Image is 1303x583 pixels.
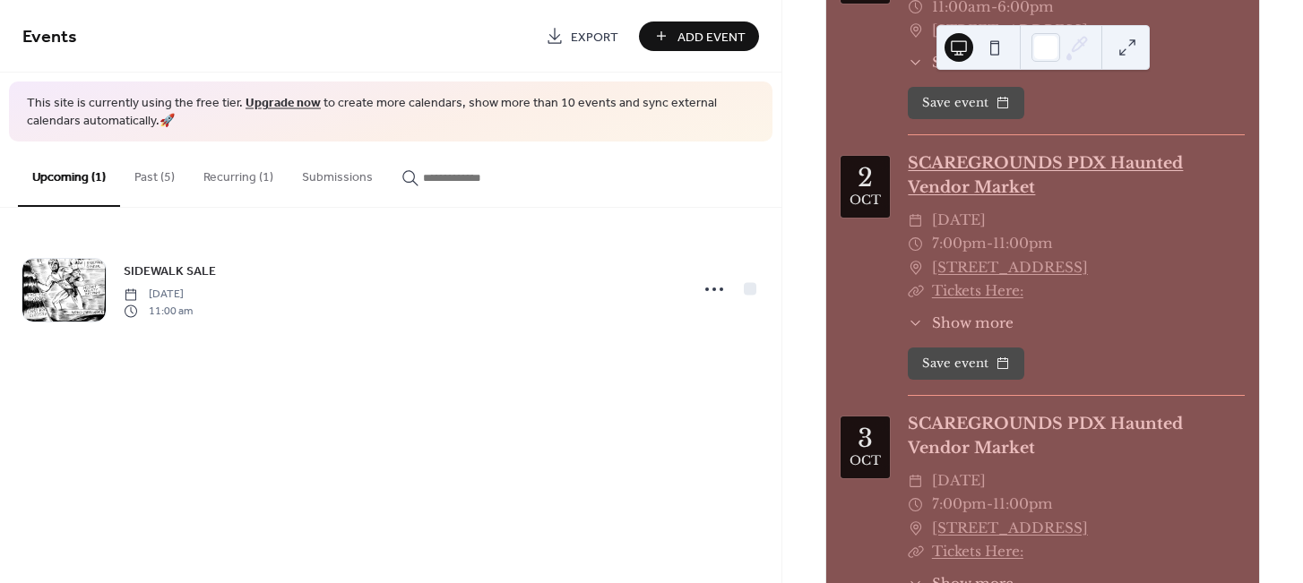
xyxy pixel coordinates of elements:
[124,287,193,303] span: [DATE]
[908,347,1024,380] button: Save event
[932,543,1023,560] a: Tickets Here:
[189,141,288,205] button: Recurring (1)
[571,28,618,47] span: Export
[932,209,986,232] span: [DATE]
[677,28,746,47] span: Add Event
[908,153,1183,196] a: SCAREGROUNDS PDX Haunted Vendor Market
[22,20,77,55] span: Events
[908,52,1013,73] button: ​Show more
[932,469,986,493] span: [DATE]
[987,493,993,516] span: -
[908,52,924,73] div: ​
[993,493,1053,516] span: 11:00pm
[908,414,1183,457] a: SCAREGROUNDS PDX Haunted Vendor Market
[932,517,1088,540] a: [STREET_ADDRESS]
[993,232,1053,255] span: 11:00pm
[908,493,924,516] div: ​
[908,279,924,303] div: ​
[908,313,924,333] div: ​
[124,262,216,281] span: SIDEWALK SALE
[124,261,216,281] a: SIDEWALK SALE
[288,141,387,205] button: Submissions
[858,426,873,451] div: 3
[908,209,924,232] div: ​
[858,166,873,191] div: 2
[124,303,193,319] span: 11:00 am
[908,19,924,42] div: ​
[932,282,1023,299] a: Tickets Here:
[908,517,924,540] div: ​
[932,232,987,255] span: 7:00pm
[932,19,1088,42] a: [STREET_ADDRESS]
[908,87,1024,119] button: Save event
[908,540,924,563] div: ​
[908,469,924,493] div: ​
[932,256,1088,279] a: [STREET_ADDRESS]
[27,95,755,130] span: This site is currently using the free tier. to create more calendars, show more than 10 events an...
[932,52,1014,73] span: Show more
[120,141,189,205] button: Past (5)
[850,194,881,207] div: Oct
[987,232,993,255] span: -
[908,256,924,279] div: ​
[932,313,1014,333] span: Show more
[932,493,987,516] span: 7:00pm
[639,21,759,51] button: Add Event
[908,313,1013,333] button: ​Show more
[18,141,120,207] button: Upcoming (1)
[908,232,924,255] div: ​
[532,21,632,51] a: Export
[246,91,321,116] a: Upgrade now
[850,455,881,467] div: Oct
